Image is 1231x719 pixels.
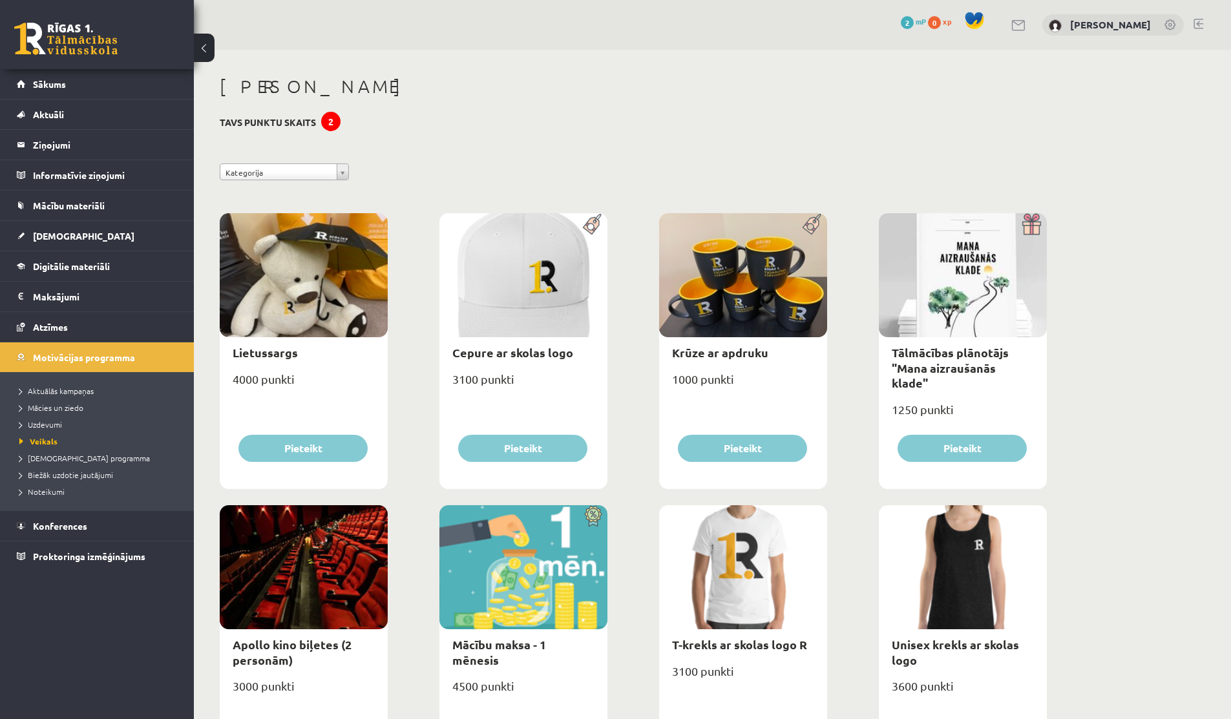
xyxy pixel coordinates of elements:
[220,117,316,128] h3: Tavs punktu skaits
[220,76,1047,98] h1: [PERSON_NAME]
[19,452,181,464] a: [DEMOGRAPHIC_DATA] programma
[17,251,178,281] a: Digitālie materiāli
[19,402,83,413] span: Mācies un ziedo
[19,453,150,463] span: [DEMOGRAPHIC_DATA] programma
[19,470,113,480] span: Biežāk uzdotie jautājumi
[226,164,331,181] span: Kategorija
[19,469,181,481] a: Biežāk uzdotie jautājumi
[672,345,768,360] a: Krūze ar apdruku
[33,260,110,272] span: Digitālie materiāli
[33,230,134,242] span: [DEMOGRAPHIC_DATA]
[19,386,94,396] span: Aktuālās kampaņas
[233,345,298,360] a: Lietussargs
[33,200,105,211] span: Mācību materiāli
[1018,213,1047,235] img: Dāvana ar pārsteigumu
[33,550,145,562] span: Proktoringa izmēģinājums
[17,160,178,190] a: Informatīvie ziņojumi
[879,399,1047,431] div: 1250 punkti
[578,213,607,235] img: Populāra prece
[901,16,914,29] span: 2
[578,505,607,527] img: Atlaide
[898,435,1027,462] button: Pieteikt
[33,351,135,363] span: Motivācijas programma
[17,541,178,571] a: Proktoringa izmēģinājums
[33,78,66,90] span: Sākums
[458,435,587,462] button: Pieteikt
[33,109,64,120] span: Aktuāli
[19,436,58,446] span: Veikals
[233,637,352,667] a: Apollo kino biļetes (2 personām)
[238,435,368,462] button: Pieteikt
[33,130,178,160] legend: Ziņojumi
[17,221,178,251] a: [DEMOGRAPHIC_DATA]
[678,435,807,462] button: Pieteikt
[19,419,181,430] a: Uzdevumi
[1070,18,1151,31] a: [PERSON_NAME]
[1049,19,1062,32] img: Rebeka Trofimova
[798,213,827,235] img: Populāra prece
[19,419,62,430] span: Uzdevumi
[928,16,958,26] a: 0 xp
[19,486,65,497] span: Noteikumi
[892,345,1009,390] a: Tālmācības plānotājs "Mana aizraušanās klade"
[17,191,178,220] a: Mācību materiāli
[916,16,926,26] span: mP
[452,345,573,360] a: Cepure ar skolas logo
[17,282,178,311] a: Maksājumi
[33,282,178,311] legend: Maksājumi
[659,660,827,693] div: 3100 punkti
[17,69,178,99] a: Sākums
[17,312,178,342] a: Atzīmes
[439,368,607,401] div: 3100 punkti
[672,637,807,652] a: T-krekls ar skolas logo R
[19,435,181,447] a: Veikals
[892,637,1019,667] a: Unisex krekls ar skolas logo
[17,511,178,541] a: Konferences
[220,163,349,180] a: Kategorija
[33,160,178,190] legend: Informatīvie ziņojumi
[220,675,388,707] div: 3000 punkti
[19,385,181,397] a: Aktuālās kampaņas
[17,130,178,160] a: Ziņojumi
[439,675,607,707] div: 4500 punkti
[19,486,181,497] a: Noteikumi
[220,368,388,401] div: 4000 punkti
[452,637,546,667] a: Mācību maksa - 1 mēnesis
[659,368,827,401] div: 1000 punkti
[17,99,178,129] a: Aktuāli
[14,23,118,55] a: Rīgas 1. Tālmācības vidusskola
[879,675,1047,707] div: 3600 punkti
[19,402,181,413] a: Mācies un ziedo
[928,16,941,29] span: 0
[321,112,341,131] div: 2
[943,16,951,26] span: xp
[33,520,87,532] span: Konferences
[17,342,178,372] a: Motivācijas programma
[33,321,68,333] span: Atzīmes
[901,16,926,26] a: 2 mP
